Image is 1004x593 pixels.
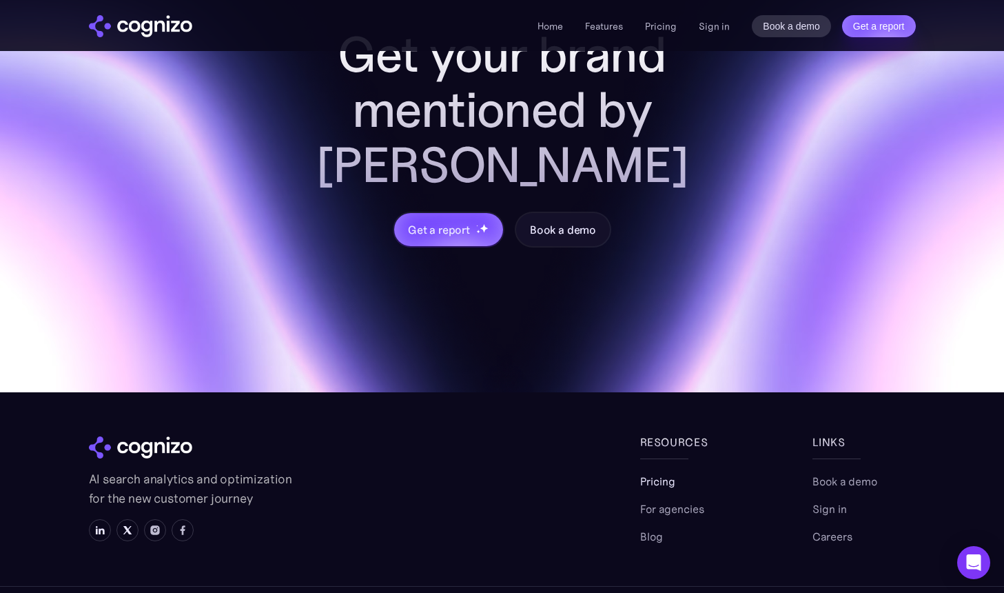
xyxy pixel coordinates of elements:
img: star [476,230,481,234]
h2: Get your brand mentioned by [PERSON_NAME] [282,27,723,192]
img: LinkedIn icon [94,525,105,536]
a: Home [537,20,563,32]
a: Sign in [699,18,730,34]
div: Open Intercom Messenger [957,546,990,579]
img: star [480,223,489,232]
img: X icon [122,525,133,536]
div: Resources [640,434,744,450]
div: Get a report [408,221,470,238]
a: Pricing [640,473,675,490]
a: Pricing [645,20,677,32]
div: links [812,434,916,450]
a: Features [585,20,623,32]
a: Careers [812,528,852,545]
a: home [89,15,192,37]
img: cognizo logo [89,15,192,37]
img: star [476,225,478,227]
a: Book a demo [812,473,877,490]
a: For agencies [640,501,704,517]
a: Book a demo [752,15,831,37]
div: Book a demo [530,221,596,238]
a: Get a reportstarstarstar [393,212,504,248]
p: AI search analytics and optimization for the new customer journey [89,470,296,508]
a: Sign in [812,501,847,517]
img: cognizo logo [89,436,192,459]
a: Book a demo [515,212,611,248]
a: Blog [640,528,663,545]
a: Get a report [842,15,916,37]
